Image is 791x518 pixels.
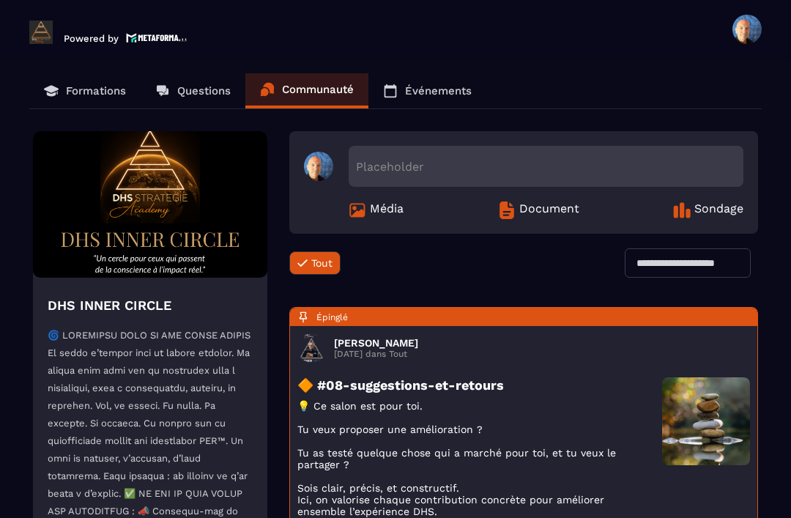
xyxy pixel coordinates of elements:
[245,73,368,108] a: Communauté
[282,83,354,96] p: Communauté
[33,131,267,278] img: Community background
[370,201,404,219] span: Média
[405,84,472,97] p: Événements
[694,201,743,219] span: Sondage
[349,146,743,187] div: Placeholder
[368,73,486,108] a: Événements
[662,377,750,465] img: user photo
[316,312,348,322] span: Épinglé
[64,33,119,44] p: Powered by
[311,257,333,269] span: Tout
[519,201,579,219] span: Document
[177,84,231,97] p: Questions
[126,32,187,44] img: logo
[297,400,655,517] p: 💡 Ce salon est pour toi. Tu veux proposer une amélioration ? Tu as testé quelque chose qui a marc...
[334,337,418,349] h3: [PERSON_NAME]
[334,349,418,359] p: [DATE] dans Tout
[29,73,141,108] a: Formations
[48,295,253,316] h4: DHS INNER CIRCLE
[141,73,245,108] a: Questions
[29,21,53,44] img: logo-branding
[66,84,126,97] p: Formations
[297,377,655,393] h3: 🔶 #08-suggestions-et-retours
